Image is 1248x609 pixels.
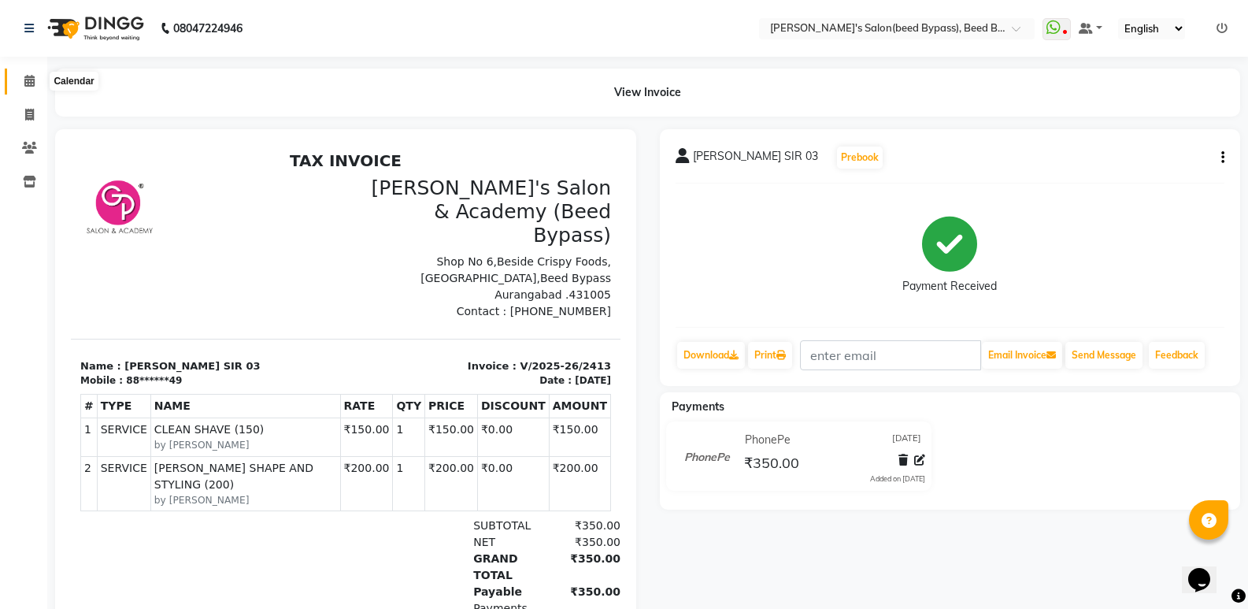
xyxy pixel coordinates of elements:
[354,250,407,273] th: PRICE
[26,311,80,366] td: SERVICE
[402,473,450,486] span: PhonePe
[322,273,354,311] td: 1
[504,228,540,243] div: [DATE]
[9,228,52,243] div: Mobile :
[83,315,266,348] span: [PERSON_NAME] SHAPE AND STYLING (200)
[284,158,540,175] p: Contact : [PHONE_NUMBER]
[80,250,269,273] th: NAME
[10,250,27,273] th: #
[284,109,540,158] p: Shop No 6,Beside Crispy Foods, [GEOGRAPHIC_DATA],Beed Bypass Aurangabad .431005
[406,311,478,366] td: ₹0.00
[472,373,550,389] div: ₹350.00
[1065,342,1142,369] button: Send Message
[269,250,322,273] th: RATE
[26,273,80,311] td: SERVICE
[672,399,724,414] span: Payments
[9,214,265,229] p: Name : [PERSON_NAME] SIR 03
[472,488,550,505] div: ₹350.00
[393,389,471,406] div: NET
[26,250,80,273] th: TYPE
[40,6,148,50] img: logo
[55,69,1240,117] div: View Invoice
[393,488,471,505] div: Paid
[393,455,471,472] div: Payments
[284,32,540,102] h3: [PERSON_NAME]'s Salon & Academy (Beed Bypass)
[322,250,354,273] th: QTY
[406,250,478,273] th: DISCOUNT
[393,373,471,389] div: SUBTOTAL
[9,6,540,25] h2: TAX INVOICE
[902,278,997,295] div: Payment Received
[468,228,501,243] div: Date :
[837,147,883,169] button: Prebook
[472,389,550,406] div: ₹350.00
[478,311,539,366] td: ₹200.00
[892,432,921,448] span: [DATE]
[693,148,818,170] span: [PERSON_NAME] SIR 03
[1182,546,1232,593] iframe: chat widget
[393,406,471,439] div: GRAND TOTAL
[269,311,322,366] td: ₹200.00
[10,311,27,366] td: 2
[354,311,407,366] td: ₹200.00
[472,439,550,455] div: ₹350.00
[50,72,98,91] div: Calendar
[269,273,322,311] td: ₹150.00
[83,348,266,362] small: by [PERSON_NAME]
[982,342,1062,369] button: Email Invoice
[744,454,799,476] span: ₹350.00
[83,277,266,293] span: CLEAN SHAVE (150)
[284,214,540,229] p: Invoice : V/2025-26/2413
[472,472,550,488] div: ₹350.00
[745,432,791,448] span: PhonePe
[322,311,354,366] td: 1
[173,6,243,50] b: 08047224946
[677,342,745,369] a: Download
[748,342,792,369] a: Print
[870,473,925,485] div: Added on [DATE]
[406,273,478,311] td: ₹0.00
[83,293,266,307] small: by [PERSON_NAME]
[472,406,550,439] div: ₹350.00
[10,273,27,311] td: 1
[393,439,471,455] div: Payable
[800,340,981,370] input: enter email
[478,250,539,273] th: AMOUNT
[478,273,539,311] td: ₹150.00
[354,273,407,311] td: ₹150.00
[1149,342,1205,369] a: Feedback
